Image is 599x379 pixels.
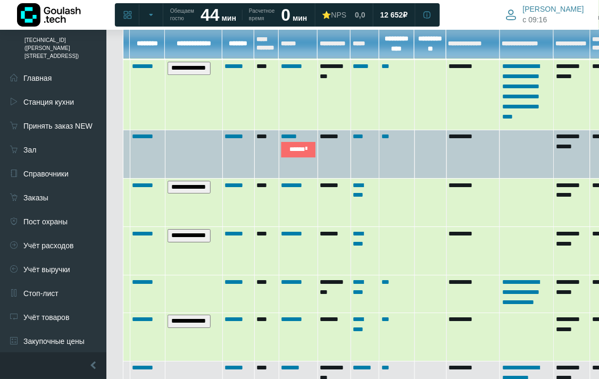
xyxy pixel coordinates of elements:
[523,4,584,14] span: [PERSON_NAME]
[249,7,274,22] span: Расчетное время
[523,14,547,26] span: c 09:16
[500,2,590,27] button: [PERSON_NAME] c 09:16
[331,11,347,19] span: NPS
[222,14,236,22] span: мин
[164,5,314,24] a: Обещаем гостю 44 мин Расчетное время 0 мин
[374,5,414,24] a: 12 652 ₽
[201,5,220,24] strong: 44
[316,5,372,24] a: ⭐NPS 0,0
[281,5,291,24] strong: 0
[293,14,307,22] span: мин
[322,10,347,20] div: ⭐
[17,3,81,27] img: Логотип компании Goulash.tech
[170,7,194,22] span: Обещаем гостю
[355,10,365,20] span: 0,0
[403,10,408,20] span: ₽
[380,10,403,20] span: 12 652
